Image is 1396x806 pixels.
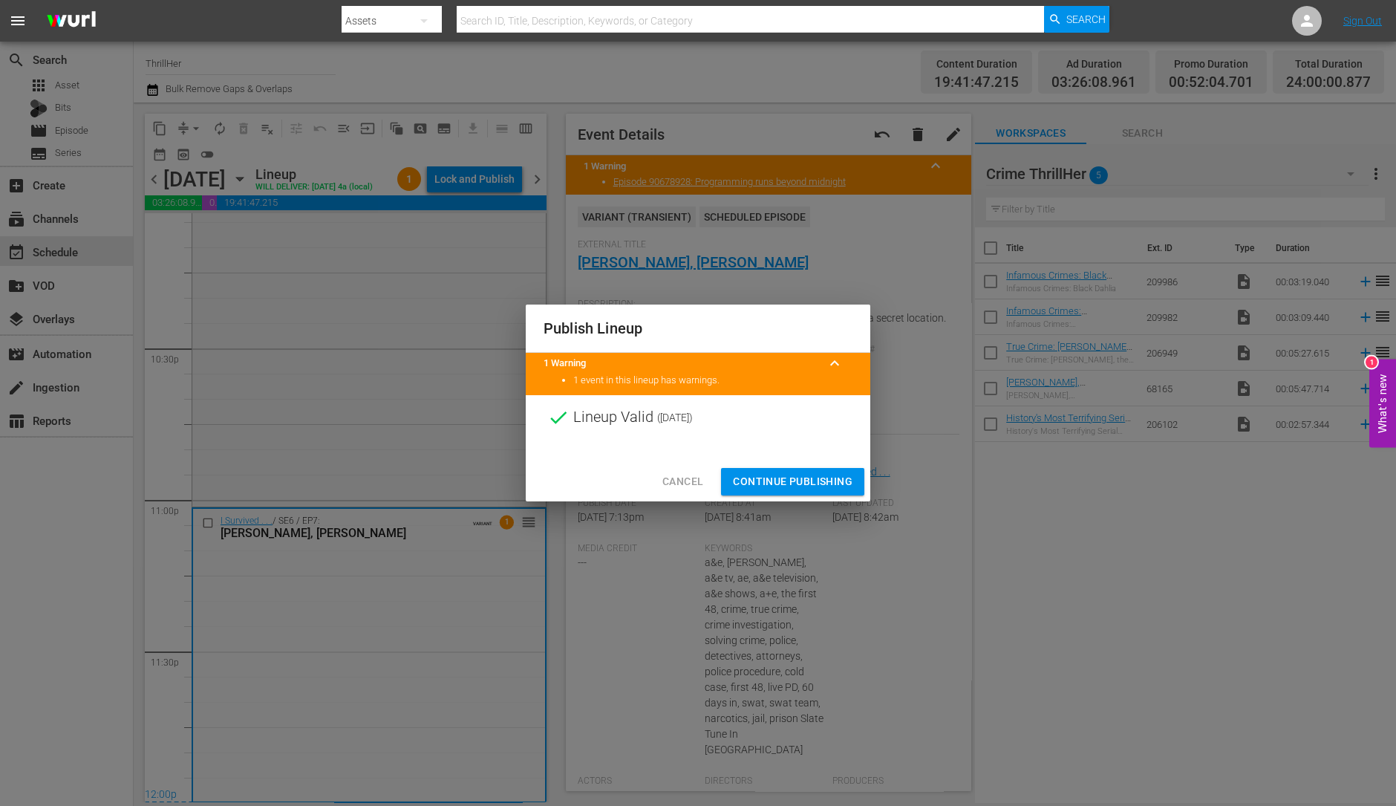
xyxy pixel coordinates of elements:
[826,354,844,372] span: keyboard_arrow_up
[1369,359,1396,447] button: Open Feedback Widget
[662,472,703,491] span: Cancel
[1343,15,1382,27] a: Sign Out
[36,4,107,39] img: ans4CAIJ8jUAAAAAAAAAAAAAAAAAAAAAAAAgQb4GAAAAAAAAAAAAAAAAAAAAAAAAJMjXAAAAAAAAAAAAAAAAAAAAAAAAgAT5G...
[1066,6,1106,33] span: Search
[650,468,715,495] button: Cancel
[9,12,27,30] span: menu
[526,395,870,440] div: Lineup Valid
[657,406,693,429] span: ( [DATE] )
[1366,356,1377,368] div: 1
[733,472,852,491] span: Continue Publishing
[544,316,852,340] h2: Publish Lineup
[721,468,864,495] button: Continue Publishing
[817,345,852,381] button: keyboard_arrow_up
[573,374,852,388] li: 1 event in this lineup has warnings.
[544,357,817,371] title: 1 Warning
